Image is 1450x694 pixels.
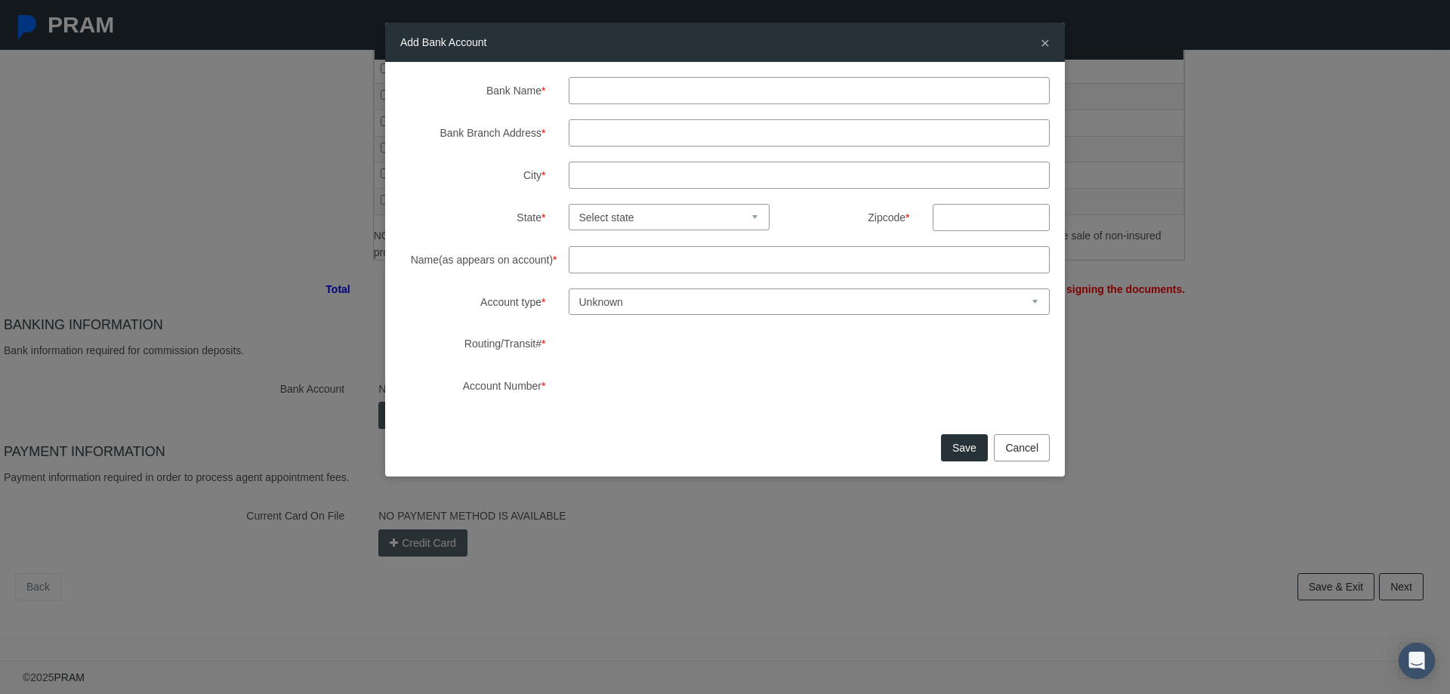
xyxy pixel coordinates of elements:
label: City [389,162,557,189]
label: Routing/Transit# [389,330,557,357]
span: × [1041,34,1050,51]
label: Name(as appears on account) [389,246,557,273]
label: Bank Name [389,77,557,104]
label: State [389,204,557,231]
label: Account type [389,288,557,315]
label: Zipcode [792,204,921,230]
div: Open Intercom Messenger [1399,643,1435,679]
button: Close [1041,35,1050,51]
h5: Add Bank Account [400,34,486,51]
button: Cancel [994,434,1050,461]
label: Account Number [389,372,557,399]
label: Bank Branch Address [389,119,557,147]
button: Save [941,434,988,461]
